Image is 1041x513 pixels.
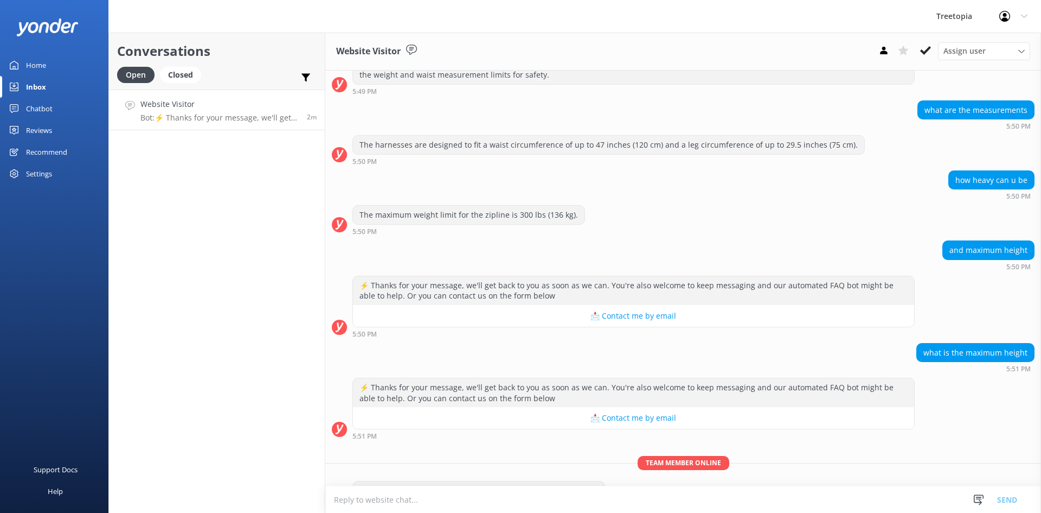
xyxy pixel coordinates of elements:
div: Sep 05 2025 05:50pm (UTC -06:00) America/Mexico_City [352,227,585,235]
div: The maximum weight limit for the zipline is 300 lbs (136 kg). [353,206,584,224]
div: Closed [160,67,201,83]
div: and maximum height [943,241,1034,259]
span: Sep 05 2025 05:51pm (UTC -06:00) America/Mexico_City [307,112,317,122]
div: what are the measurements [918,101,1034,119]
div: Open [117,67,155,83]
strong: 5:50 PM [352,229,377,235]
div: Sep 05 2025 05:49pm (UTC -06:00) America/Mexico_City [352,87,915,95]
h4: Website Visitor [140,98,299,110]
div: ⚡ Thanks for your message, we'll get back to you as soon as we can. You're also welcome to keep m... [353,378,914,407]
div: Sep 05 2025 05:50pm (UTC -06:00) America/Mexico_City [942,263,1034,270]
button: 📩 Contact me by email [353,305,914,327]
p: Bot: ⚡ Thanks for your message, we'll get back to you as soon as we can. You're also welcome to k... [140,113,299,123]
div: Good evening, this is [PERSON_NAME] from [GEOGRAPHIC_DATA]. [353,482,605,500]
a: Website VisitorBot:⚡ Thanks for your message, we'll get back to you as soon as we can. You're als... [109,90,325,130]
div: Recommend [26,141,67,163]
strong: 5:50 PM [1006,193,1031,200]
div: Sep 05 2025 05:50pm (UTC -06:00) America/Mexico_City [917,122,1034,130]
div: Sep 05 2025 05:50pm (UTC -06:00) America/Mexico_City [948,192,1034,200]
div: Settings [26,163,52,185]
h3: Website Visitor [336,45,401,59]
div: ⚡ Thanks for your message, we'll get back to you as soon as we can. You're also welcome to keep m... [353,276,914,305]
strong: 5:49 PM [352,88,377,95]
strong: 5:50 PM [1006,264,1031,270]
div: The harnesses are designed to fit a waist circumference of up to 47 inches (120 cm) and a leg cir... [353,136,864,154]
span: Assign user [943,45,986,57]
strong: 5:50 PM [352,331,377,338]
strong: 5:50 PM [1006,123,1031,130]
img: yonder-white-logo.png [16,18,79,36]
div: Inbox [26,76,46,98]
div: Home [26,54,46,76]
button: 📩 Contact me by email [353,407,914,429]
div: Sep 05 2025 05:50pm (UTC -06:00) America/Mexico_City [352,330,915,338]
div: Assign User [938,42,1030,60]
strong: 5:51 PM [1006,366,1031,372]
div: Help [48,480,63,502]
div: Reviews [26,119,52,141]
strong: 5:51 PM [352,433,377,440]
a: Closed [160,68,207,80]
h2: Conversations [117,41,317,61]
span: Team member online [638,456,729,470]
strong: 5:50 PM [352,159,377,165]
div: Support Docs [34,459,78,480]
div: what is the maximum height [917,344,1034,362]
a: Open [117,68,160,80]
div: Chatbot [26,98,53,119]
div: how heavy can u be [949,171,1034,189]
div: Sep 05 2025 05:50pm (UTC -06:00) America/Mexico_City [352,157,865,165]
div: Sep 05 2025 05:51pm (UTC -06:00) America/Mexico_City [916,365,1034,372]
div: Sep 05 2025 05:51pm (UTC -06:00) America/Mexico_City [352,432,915,440]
